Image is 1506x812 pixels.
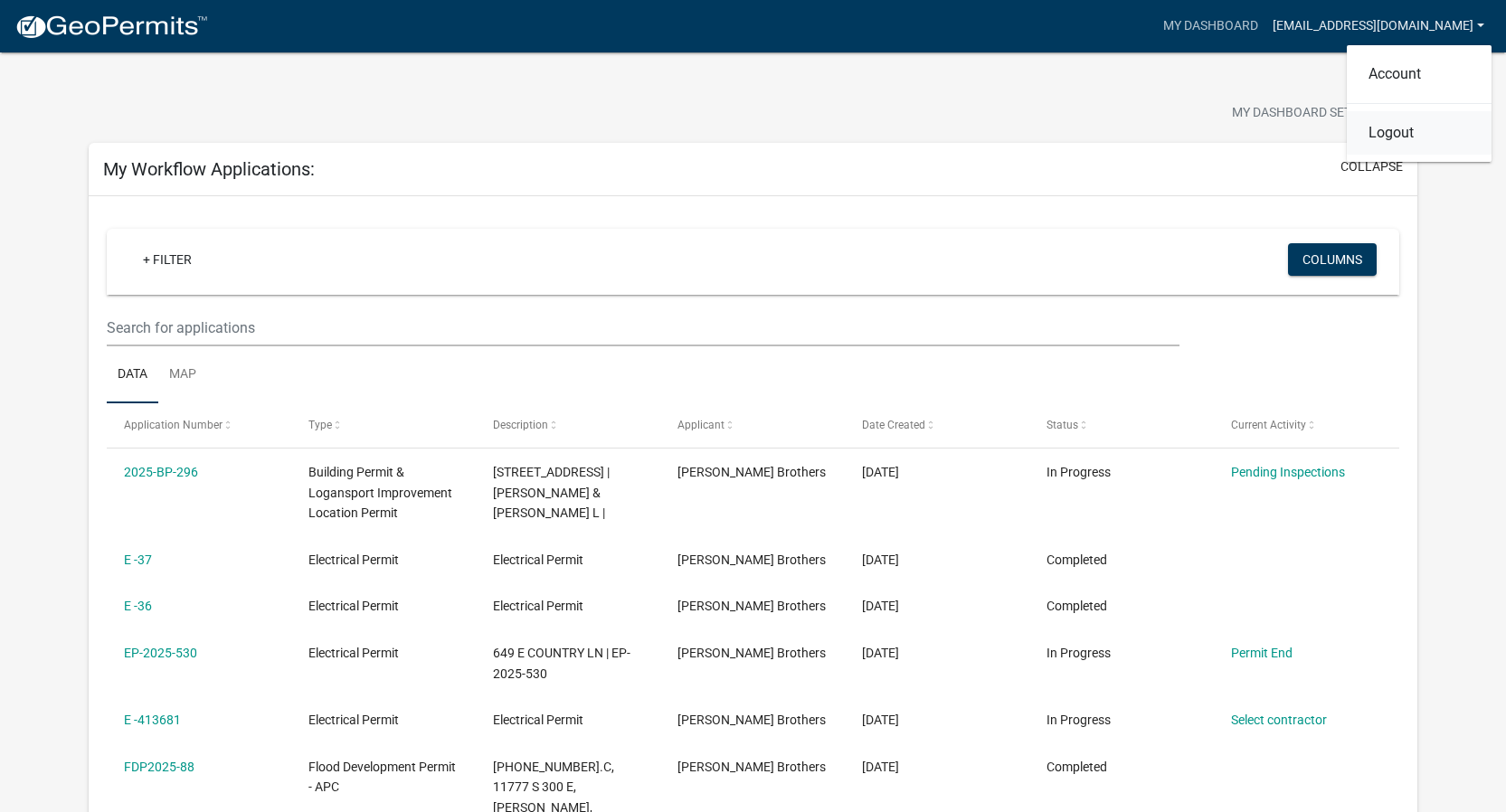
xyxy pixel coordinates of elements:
[1232,103,1388,125] span: My Dashboard Settings
[1047,646,1111,660] span: In Progress
[1347,45,1492,162] div: [EMAIL_ADDRESS][DOMAIN_NAME]
[862,760,899,774] span: 04/30/2025
[124,465,198,479] a: 2025-BP-296
[1047,465,1111,479] span: In Progress
[124,419,223,431] span: Application Number
[124,599,152,613] a: E -36
[1214,403,1398,447] datatable-header-cell: Current Activity
[1047,760,1107,774] span: Completed
[660,403,845,447] datatable-header-cell: Applicant
[677,760,826,774] span: Peterman Brothers
[1265,9,1492,43] a: [EMAIL_ADDRESS][DOMAIN_NAME]
[124,713,181,727] a: E -413681
[493,465,610,521] span: 728 LYNNWOOD DR | Toumine, Harold G & Darcy L |
[1231,713,1327,727] a: Select contractor
[862,419,925,431] span: Date Created
[862,713,899,727] span: 04/30/2025
[124,552,152,567] a: E -37
[1047,419,1078,431] span: Status
[158,346,207,404] a: Map
[677,552,826,567] span: Peterman Brothers
[1047,713,1111,727] span: In Progress
[308,552,399,567] span: Electrical Permit
[308,419,332,431] span: Type
[862,646,899,660] span: 06/26/2025
[308,760,456,795] span: Flood Development Permit - APC
[107,346,158,404] a: Data
[1047,552,1107,567] span: Completed
[1217,96,1427,131] button: My Dashboard Settingssettings
[677,419,725,431] span: Applicant
[107,403,291,447] datatable-header-cell: Application Number
[476,403,660,447] datatable-header-cell: Description
[291,403,476,447] datatable-header-cell: Type
[124,760,194,774] a: FDP2025-88
[493,419,548,431] span: Description
[493,552,583,567] span: Electrical Permit
[862,465,899,479] span: 08/18/2025
[1340,157,1403,176] button: collapse
[1156,9,1265,43] a: My Dashboard
[862,552,899,567] span: 08/01/2025
[493,646,630,681] span: 649 E COUNTRY LN | EP-2025-530
[1347,52,1492,96] a: Account
[103,158,315,180] h5: My Workflow Applications:
[107,309,1179,346] input: Search for applications
[1288,243,1377,276] button: Columns
[845,403,1029,447] datatable-header-cell: Date Created
[493,599,583,613] span: Electrical Permit
[1231,465,1345,479] a: Pending Inspections
[1231,419,1306,431] span: Current Activity
[128,243,206,276] a: + Filter
[862,599,899,613] span: 07/16/2025
[1231,646,1293,660] a: Permit End
[677,465,826,479] span: Peterman Brothers
[308,465,452,521] span: Building Permit & Logansport Improvement Location Permit
[308,599,399,613] span: Electrical Permit
[677,646,826,660] span: Peterman Brothers
[677,599,826,613] span: Peterman Brothers
[493,713,583,727] span: Electrical Permit
[308,646,399,660] span: Electrical Permit
[1029,403,1214,447] datatable-header-cell: Status
[1047,599,1107,613] span: Completed
[1347,111,1492,155] a: Logout
[124,646,197,660] a: EP-2025-530
[308,713,399,727] span: Electrical Permit
[677,713,826,727] span: Peterman Brothers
